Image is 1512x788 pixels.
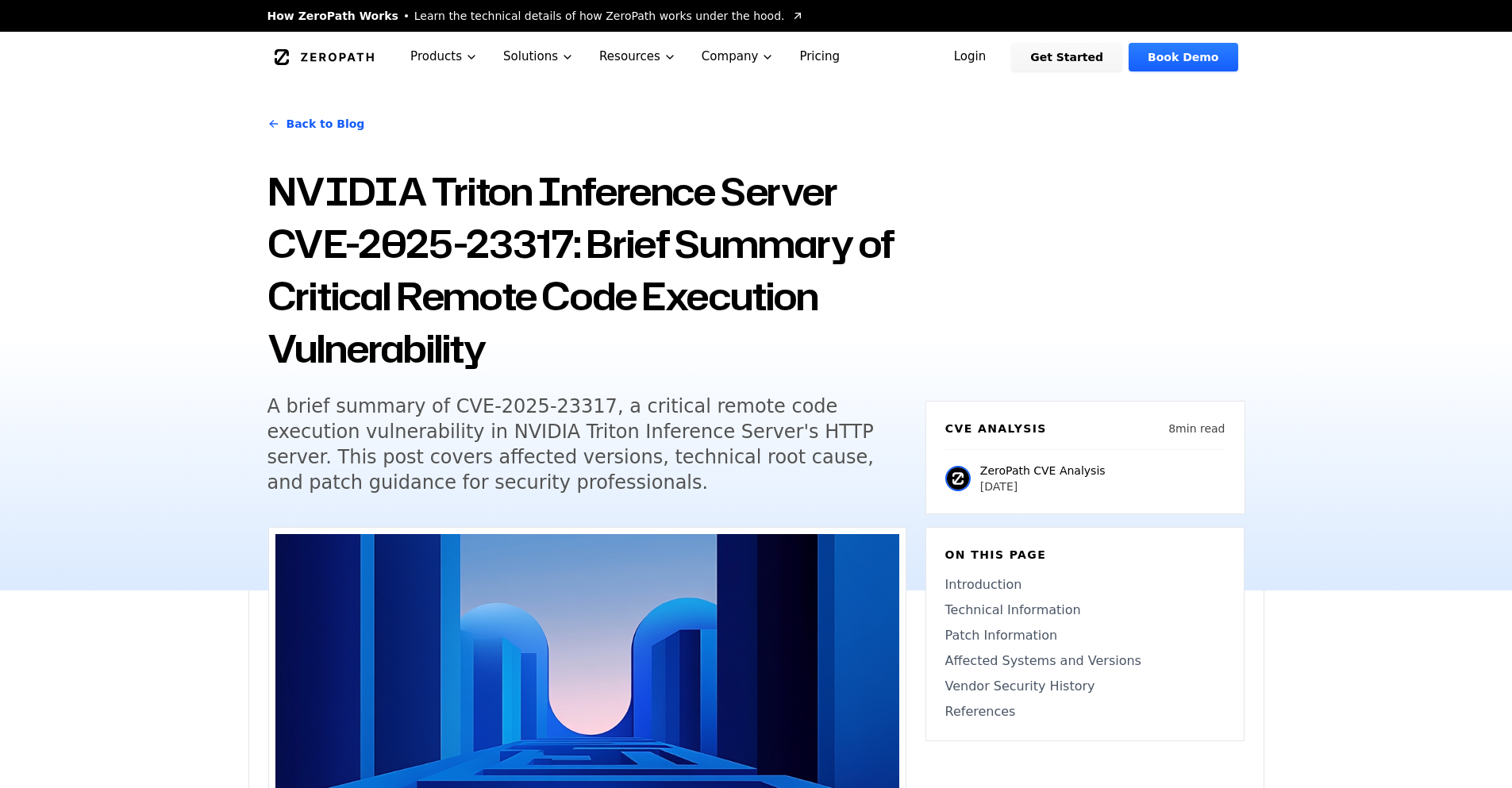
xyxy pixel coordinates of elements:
a: Vendor Security History [945,677,1225,696]
a: Login [935,43,1006,71]
p: 8 min read [1168,421,1225,436]
a: Book Demo [1129,43,1237,71]
a: Back to Blog [267,102,365,146]
p: ZeroPath CVE Analysis [980,463,1106,479]
a: Get Started [1011,43,1122,71]
a: How ZeroPath WorksLearn the technical details of how ZeroPath works under the hood. [267,8,804,24]
button: Resources [587,32,689,82]
button: Products [398,32,491,82]
nav: Global [248,32,1264,82]
a: Technical Information [945,601,1225,620]
a: References [945,702,1225,721]
h1: NVIDIA Triton Inference Server CVE-2025-23317: Brief Summary of Critical Remote Code Execution Vu... [267,165,906,375]
button: Company [689,32,787,82]
a: Pricing [787,32,852,82]
span: How ZeroPath Works [267,8,398,24]
h6: On this page [945,547,1225,563]
a: Patch Information [945,626,1225,645]
p: [DATE] [980,479,1106,494]
a: Introduction [945,575,1225,594]
span: Learn the technical details of how ZeroPath works under the hood. [414,8,785,24]
h5: A brief summary of CVE-2025-23317, a critical remote code execution vulnerability in NVIDIA Trito... [267,394,877,495]
button: Solutions [491,32,587,82]
h6: CVE Analysis [945,421,1047,436]
a: Affected Systems and Versions [945,652,1225,671]
img: ZeroPath CVE Analysis [945,466,971,491]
